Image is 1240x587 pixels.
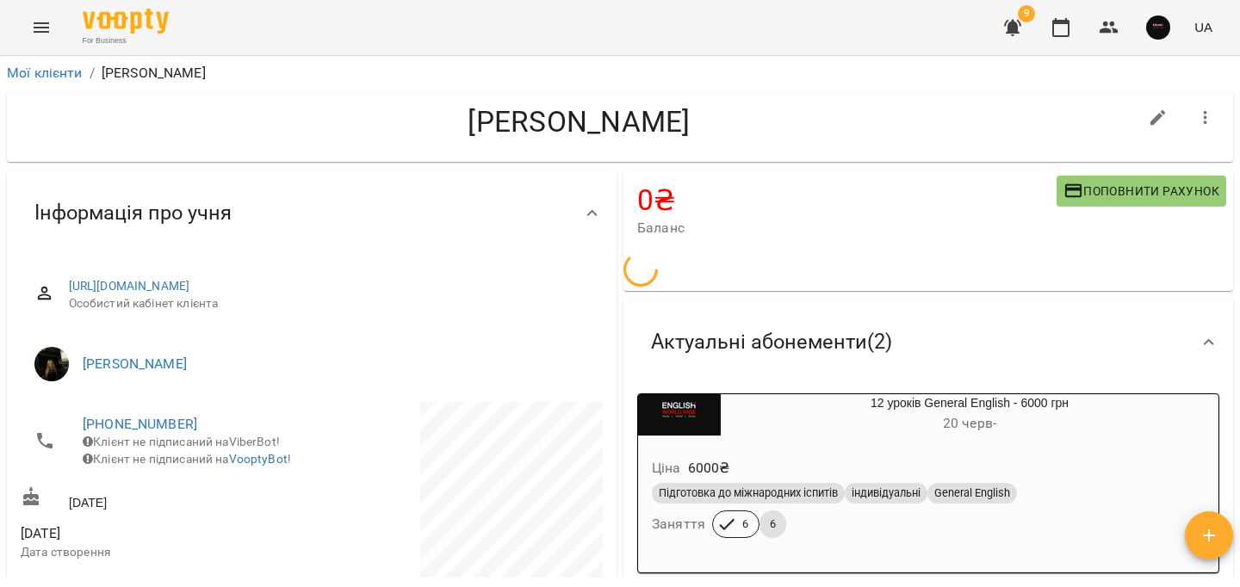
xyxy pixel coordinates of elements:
h4: 0 ₴ [637,182,1057,218]
span: 20 черв - [943,415,996,431]
a: Мої клієнти [7,65,83,81]
h6: Заняття [652,512,705,536]
span: 6 [759,516,786,532]
button: 12 уроків General English - 6000 грн20 черв- Ціна6000₴Підготовка до міжнародних іспитівіндивідуал... [638,394,1218,559]
a: VooptyBot [229,452,288,466]
div: [DATE] [17,483,312,515]
img: Voopty Logo [83,9,169,34]
p: [PERSON_NAME] [102,63,206,83]
span: General English [927,485,1017,501]
span: UA [1194,18,1212,36]
div: Інформація про учня [7,169,617,257]
p: 6000 ₴ [688,458,730,479]
button: Menu [21,7,62,48]
span: Особистий кабінет клієнта [69,295,589,312]
span: [DATE] [21,523,308,544]
span: Інформація про учня [34,200,232,226]
div: Актуальні абонементи(2) [623,298,1233,386]
span: Актуальні абонементи ( 2 ) [651,329,892,355]
a: [PERSON_NAME] [83,355,187,372]
button: Поповнити рахунок [1057,176,1226,207]
p: Дата створення [21,544,308,561]
div: 12 уроків General English - 6000 грн [638,394,721,436]
div: 12 уроків General English - 6000 грн [721,394,1218,436]
span: Поповнити рахунок [1063,181,1219,201]
button: UA [1187,11,1219,43]
img: Глеб Христина Ігорівна [34,347,69,381]
span: 6 [732,516,759,532]
span: 9 [1018,5,1035,22]
span: Баланс [637,218,1057,238]
a: [URL][DOMAIN_NAME] [69,279,190,293]
span: For Business [83,35,169,46]
span: індивідуальні [845,485,927,501]
nav: breadcrumb [7,63,1233,83]
li: / [90,63,95,83]
img: 5eed76f7bd5af536b626cea829a37ad3.jpg [1146,15,1170,40]
a: [PHONE_NUMBER] [83,416,197,432]
span: Підготовка до міжнародних іспитів [652,485,845,501]
h4: [PERSON_NAME] [21,104,1138,139]
h6: Ціна [652,456,681,480]
span: Клієнт не підписаний на ViberBot! [83,435,280,448]
span: Клієнт не підписаний на ! [83,452,291,466]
